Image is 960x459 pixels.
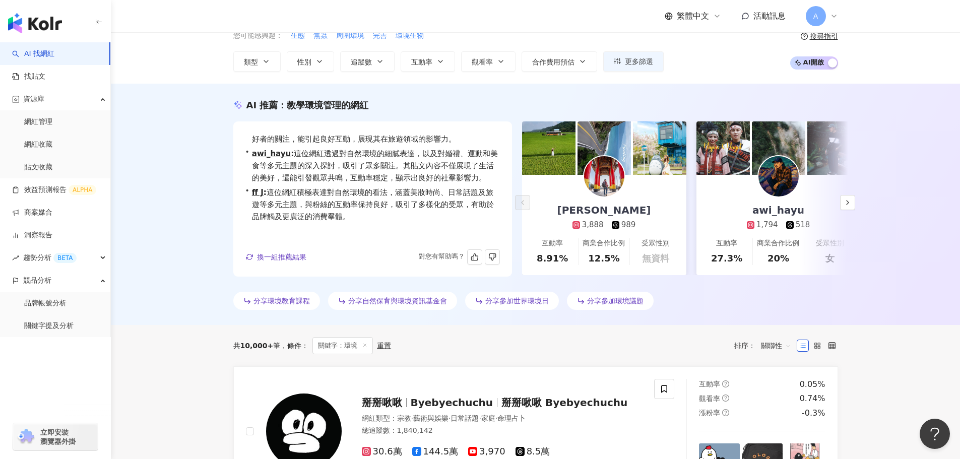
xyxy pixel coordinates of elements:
[397,414,411,422] span: 宗教
[252,186,500,223] span: 這位網紅積極表達對自然環境的看法，涵蓋美妝時尚、日常話題及旅遊等多元主題，與粉絲的互動率保持良好，吸引了多樣化的受眾，有助於品牌觸及更廣泛的消費羣體。
[264,188,267,197] span: :
[522,175,686,275] a: [PERSON_NAME]3,888989互動率8.91%商業合作比例12.5%受眾性別無資料
[758,156,799,196] img: KOL Avatar
[696,121,750,175] img: post-image
[810,32,838,40] div: 搜尋指引
[362,397,402,409] span: 掰掰啾啾
[582,220,604,230] div: 3,888
[23,269,51,292] span: 競品分析
[532,58,574,66] span: 合作費用預估
[24,162,52,172] a: 貼文收藏
[699,380,720,388] span: 互動率
[742,203,814,217] div: awi_hayu
[373,31,387,41] span: 完善
[12,72,45,82] a: 找貼文
[734,338,797,354] div: 排序：
[481,414,495,422] span: 家庭
[722,380,729,387] span: question-circle
[716,238,737,248] div: 互動率
[245,148,500,184] div: •
[12,230,52,240] a: 洞察報告
[578,121,631,175] img: post-image
[245,249,307,265] button: 換一組推薦結果
[757,238,799,248] div: 商業合作比例
[297,58,311,66] span: 性別
[699,395,720,403] span: 觀看率
[16,429,36,445] img: chrome extension
[451,414,479,422] span: 日常話題
[362,426,643,436] div: 總追蹤數 ： 1,840,142
[413,414,449,422] span: 藝術與娛樂
[547,203,661,217] div: [PERSON_NAME]
[336,30,365,41] button: 周圍環境
[396,31,424,41] span: 環境生物
[362,414,643,424] div: 網紅類型 ：
[501,397,627,409] span: 掰掰啾啾 Byebyechuchu
[24,117,52,127] a: 網紅管理
[253,297,310,305] span: 分享環境教育課程
[756,220,778,230] div: 1,794
[291,31,305,41] span: 生態
[807,121,861,175] img: post-image
[40,428,76,446] span: 立即安裝 瀏覽器外掛
[233,51,281,72] button: 類型
[351,58,372,66] span: 追蹤數
[802,408,825,419] div: -0.3%
[800,379,825,390] div: 0.05%
[722,395,729,402] span: question-circle
[362,446,402,457] span: 30.6萬
[24,140,52,150] a: 網紅收藏
[583,238,625,248] div: 商業合作比例
[642,252,669,265] div: 無資料
[252,188,264,197] a: ff J
[23,246,77,269] span: 趨勢分析
[677,11,709,22] span: 繁體中文
[412,446,459,457] span: 144.5萬
[642,238,670,248] div: 受眾性別
[542,238,563,248] div: 互動率
[696,175,861,275] a: awi_hayu1,794518互動率27.3%商業合作比例20%受眾性別女
[625,57,653,65] span: 更多篩選
[587,297,644,305] span: 分享參加環境議題
[411,414,413,422] span: ·
[767,252,789,265] div: 20%
[516,446,550,457] span: 8.5萬
[711,252,742,265] div: 27.3%
[23,88,44,110] span: 資源庫
[24,321,74,331] a: 關鍵字提及分析
[401,51,455,72] button: 互動率
[377,342,391,350] div: 重置
[411,58,432,66] span: 互動率
[313,30,328,41] button: 無蟲
[245,186,500,223] div: •
[479,414,481,422] span: ·
[12,49,54,59] a: searchAI 找網紅
[449,414,451,422] span: ·
[244,58,258,66] span: 類型
[752,121,805,175] img: post-image
[825,252,835,265] div: 女
[461,51,516,72] button: 觀看率
[372,30,388,41] button: 完善
[291,149,294,158] span: :
[24,298,67,308] a: 品牌帳號分析
[633,121,686,175] img: post-image
[522,121,575,175] img: post-image
[336,31,364,41] span: 周圍環境
[621,220,636,230] div: 989
[699,409,720,417] span: 漲粉率
[233,342,281,350] div: 共 筆
[801,33,808,40] span: question-circle
[588,252,619,265] div: 12.5%
[348,297,447,305] span: 分享自然保育與環境資訊基金會
[603,51,664,72] button: 更多篩選
[287,51,334,72] button: 性別
[252,149,291,158] a: awi_hayu
[537,252,568,265] div: 8.91%
[472,58,493,66] span: 觀看率
[8,13,62,33] img: logo
[313,31,328,41] span: 無蟲
[12,208,52,218] a: 商案媒合
[395,30,424,41] button: 環境生物
[53,253,77,263] div: BETA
